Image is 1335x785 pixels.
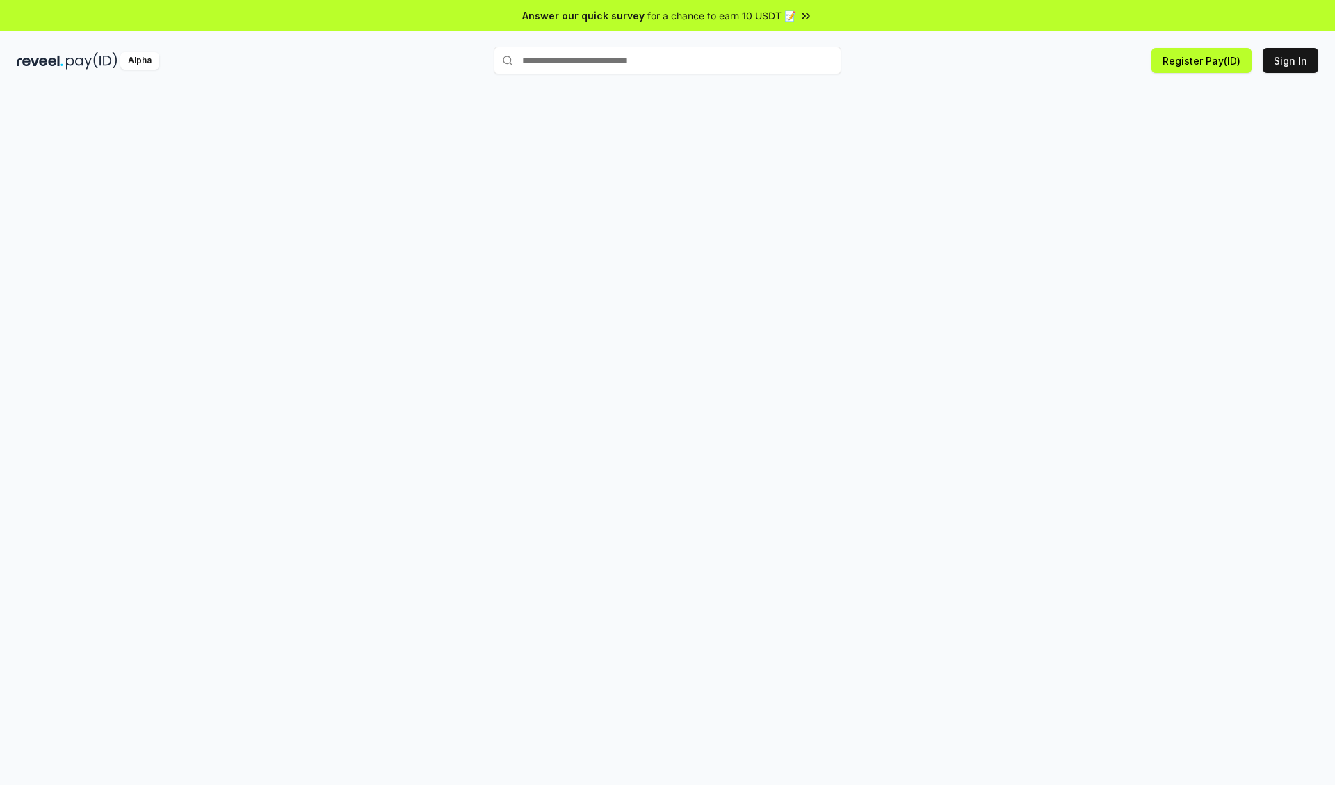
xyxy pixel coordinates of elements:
div: Alpha [120,52,159,70]
img: reveel_dark [17,52,63,70]
span: Answer our quick survey [522,8,645,23]
span: for a chance to earn 10 USDT 📝 [647,8,796,23]
button: Register Pay(ID) [1151,48,1252,73]
img: pay_id [66,52,118,70]
button: Sign In [1263,48,1318,73]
